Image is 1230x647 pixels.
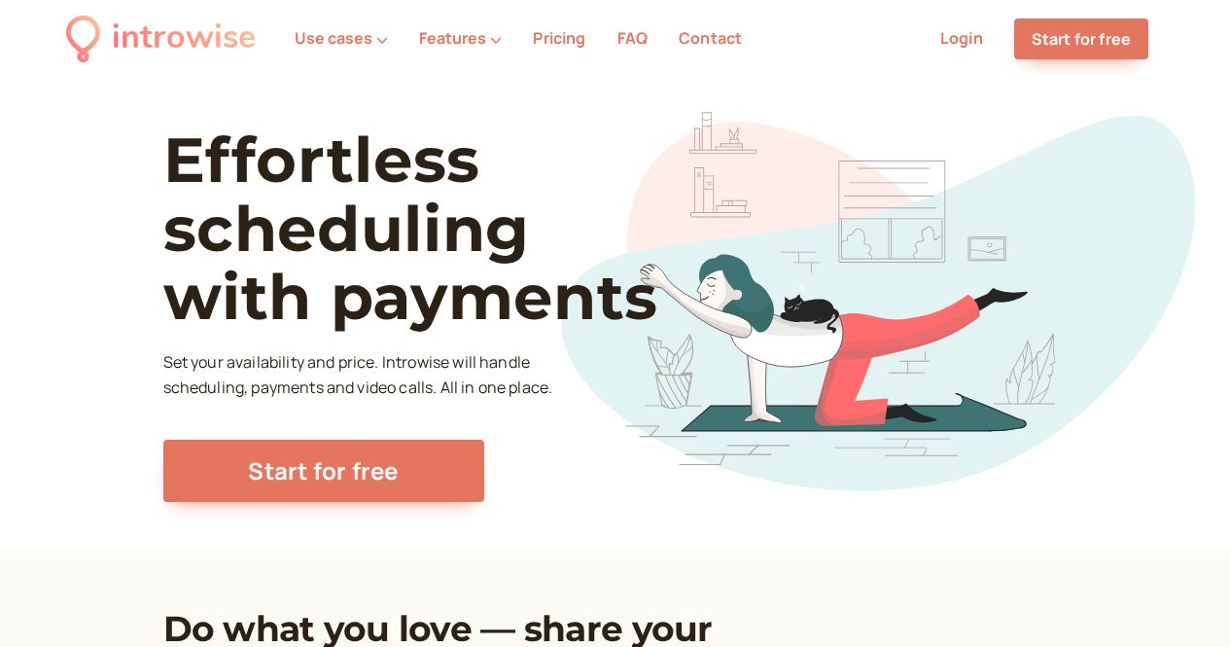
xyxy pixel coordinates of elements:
a: Start for free [1014,18,1148,59]
div: introwise [112,12,256,65]
button: Use cases [295,29,388,47]
a: Login [940,27,983,49]
a: FAQ [617,27,648,49]
iframe: Chat Widget [1133,554,1230,647]
a: Contact [679,27,742,49]
button: Features [419,29,502,47]
a: Start for free [163,440,484,502]
a: introwise [66,12,256,65]
p: Set your availability and price. Introwise will handle scheduling, payments and video calls. All ... [163,350,558,401]
a: Pricing [533,27,585,49]
h1: Effortless scheduling with payments [163,126,728,331]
